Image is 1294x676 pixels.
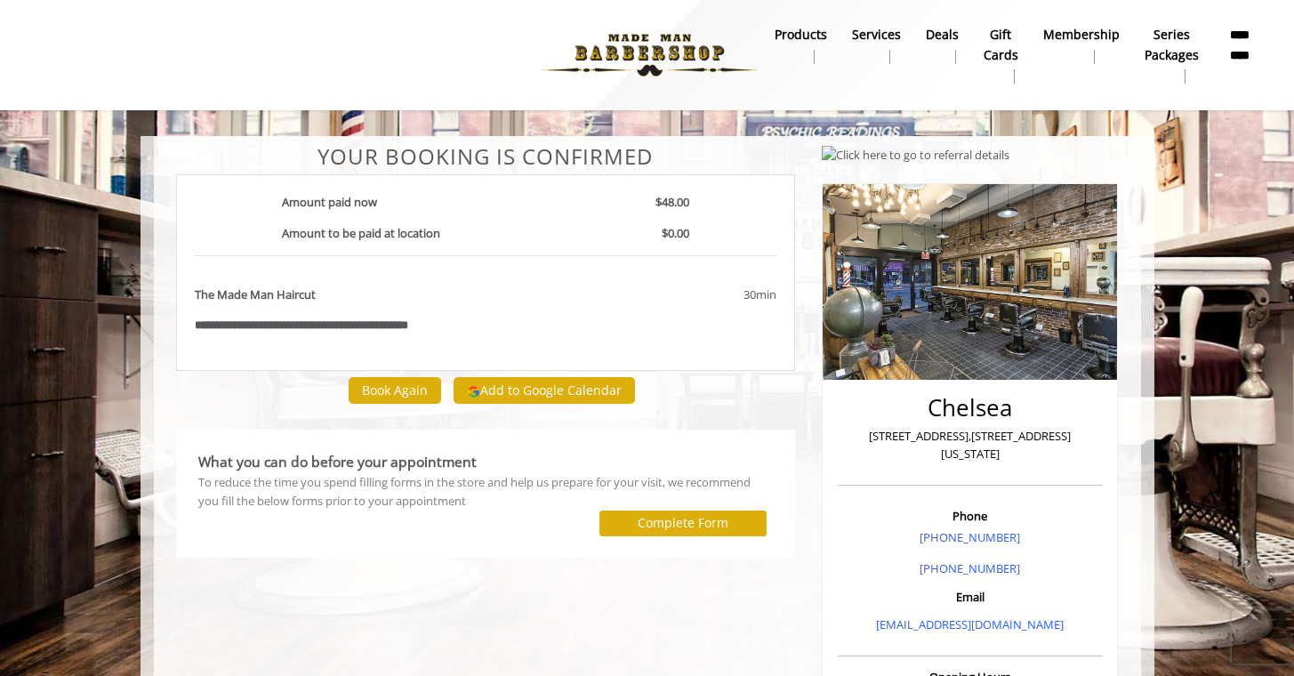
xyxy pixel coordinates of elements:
a: Productsproducts [762,22,840,68]
b: $0.00 [662,225,689,241]
a: Series packagesSeries packages [1132,22,1211,88]
button: Book Again [349,377,441,403]
b: products [775,25,827,44]
b: Amount paid now [282,194,377,210]
b: What you can do before your appointment [198,452,477,471]
label: Complete Form [638,516,728,530]
b: The Made Man Haircut [195,286,316,304]
b: $48.00 [655,194,689,210]
img: Made Man Barbershop logo [527,6,772,104]
center: Your Booking is confirmed [176,145,796,168]
a: Gift cardsgift cards [971,22,1031,88]
a: [EMAIL_ADDRESS][DOMAIN_NAME] [876,616,1064,632]
h2: Chelsea [842,395,1098,421]
button: Complete Form [599,511,767,536]
a: [PHONE_NUMBER] [920,529,1020,545]
a: MembershipMembership [1031,22,1132,68]
img: Click here to go to referral details [822,146,1009,165]
div: 30min [600,286,776,304]
a: DealsDeals [913,22,971,68]
b: gift cards [984,25,1018,65]
a: ServicesServices [840,22,913,68]
div: To reduce the time you spend filling forms in the store and help us prepare for your visit, we re... [198,473,774,511]
h3: Email [842,591,1098,603]
b: Series packages [1145,25,1199,65]
button: Add to Google Calendar [454,377,635,404]
b: Membership [1043,25,1120,44]
b: Deals [926,25,959,44]
a: [PHONE_NUMBER] [920,560,1020,576]
b: Amount to be paid at location [282,225,440,241]
b: Services [852,25,901,44]
h3: Phone [842,510,1098,522]
p: [STREET_ADDRESS],[STREET_ADDRESS][US_STATE] [842,427,1098,464]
